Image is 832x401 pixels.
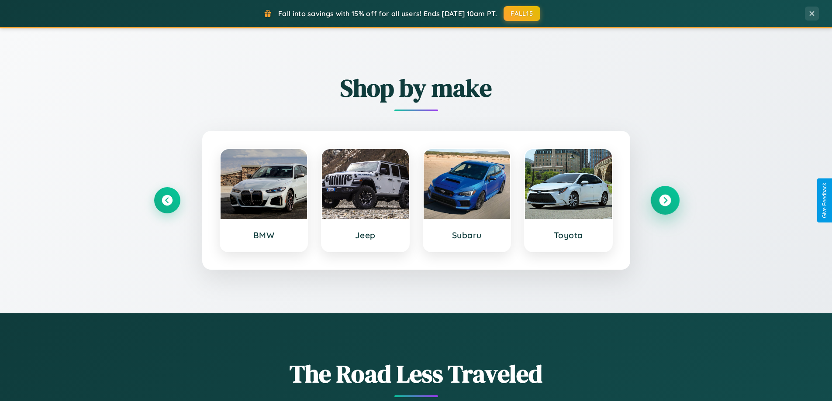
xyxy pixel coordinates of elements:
[822,183,828,218] div: Give Feedback
[534,230,603,240] h3: Toyota
[432,230,502,240] h3: Subaru
[154,71,678,105] h2: Shop by make
[154,357,678,391] h1: The Road Less Traveled
[504,6,540,21] button: FALL15
[331,230,400,240] h3: Jeep
[278,9,497,18] span: Fall into savings with 15% off for all users! Ends [DATE] 10am PT.
[229,230,299,240] h3: BMW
